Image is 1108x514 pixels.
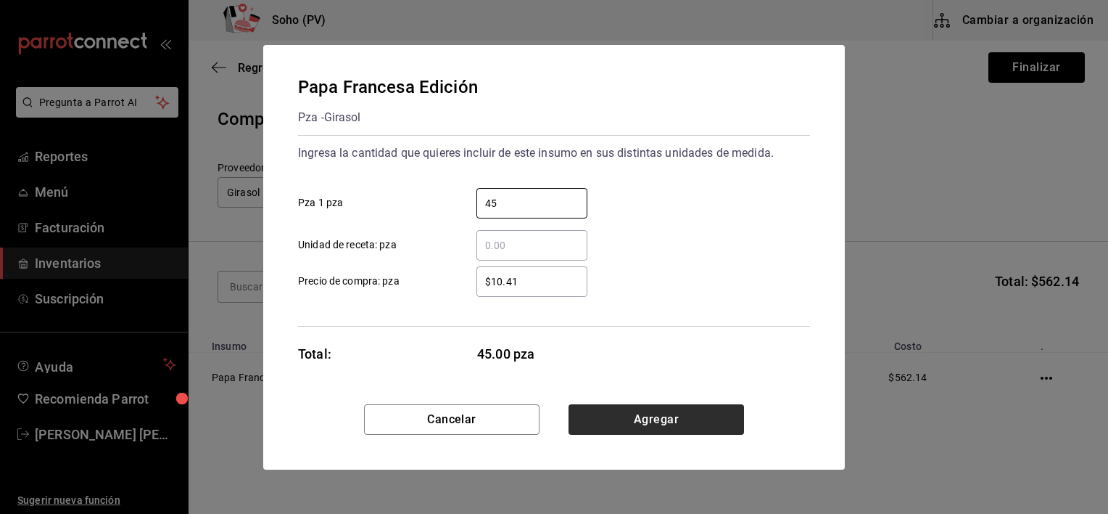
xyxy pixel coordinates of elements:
span: 45.00 pza [477,344,588,364]
div: Total: [298,344,331,364]
div: Pza - Girasol [298,106,478,129]
span: Pza 1 pza [298,195,343,211]
input: Precio de compra: pza [476,273,587,290]
input: Unidad de receta: pza [476,237,587,254]
button: Agregar [569,404,744,435]
input: Pza 1 pza [476,195,587,212]
button: Cancelar [364,404,539,435]
div: Ingresa la cantidad que quieres incluir de este insumo en sus distintas unidades de medida. [298,142,810,165]
div: Papa Francesa Edición [298,74,478,100]
span: Unidad de receta: pza [298,237,397,253]
span: Precio de compra: pza [298,274,400,289]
